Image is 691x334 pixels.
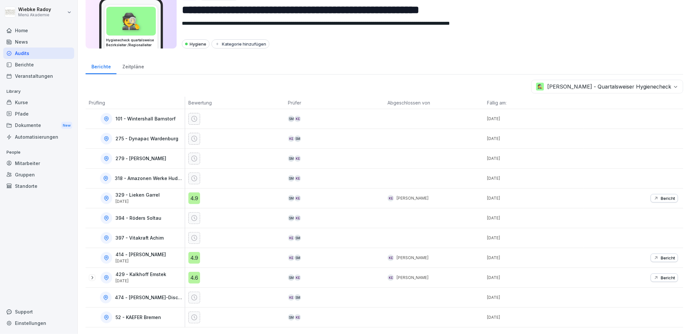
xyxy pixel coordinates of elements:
[18,13,51,17] p: Menü Akademie
[215,41,266,47] div: Kategorie hinzufügen
[115,199,160,204] p: [DATE]
[115,272,166,277] p: 429 - Kalkhoff Emstek
[188,272,200,284] div: 4.6
[288,175,294,182] div: SM
[115,295,183,300] p: 474 - [PERSON_NAME]-Discount Stiftung & Co. KG Hodenhagen
[115,315,161,320] p: 52 - KAEFER Bremen
[182,39,210,49] div: Hygiene
[115,235,164,241] p: 397 - Vitakraft Achim
[294,294,301,301] div: SM
[294,215,301,221] div: KE
[89,99,182,106] p: Prüfling
[288,274,294,281] div: SM
[3,119,74,132] div: Dokumente
[294,235,301,241] div: SM
[3,131,74,143] a: Automatisierungen
[651,273,678,282] button: Bericht
[3,306,74,317] div: Support
[3,169,74,180] a: Gruppen
[294,155,301,162] div: KE
[18,7,51,12] p: Wiebke Radoy
[487,275,584,281] p: [DATE]
[487,116,584,122] p: [DATE]
[294,255,301,261] div: SM
[3,70,74,82] a: Veranstaltungen
[387,195,394,202] div: KE
[294,314,301,321] div: KE
[3,48,74,59] a: Audits
[3,97,74,108] a: Kurse
[115,116,176,122] p: 101 - Wintershall Barnstorf
[3,317,74,329] a: Einstellungen
[288,255,294,261] div: KE
[487,195,584,201] p: [DATE]
[3,36,74,48] a: News
[397,255,428,261] p: [PERSON_NAME]
[487,235,584,241] p: [DATE]
[387,255,394,261] div: KE
[487,295,584,300] p: [DATE]
[397,275,428,281] p: [PERSON_NAME]
[484,97,584,109] th: Fällig am:
[3,59,74,70] a: Berichte
[188,192,200,204] div: 4.9
[487,215,584,221] p: [DATE]
[288,314,294,321] div: SM
[288,116,294,122] div: SM
[294,195,301,202] div: KE
[651,194,678,202] button: Bericht
[288,135,294,142] div: KE
[115,156,166,161] p: 279 - [PERSON_NAME]
[211,39,269,49] button: Kategorie hinzufügen
[61,122,72,129] div: New
[115,216,161,221] p: 394 - Röders Soltau
[3,147,74,158] p: People
[115,252,166,257] p: 414 - [PERSON_NAME]
[651,254,678,262] button: Bericht
[106,7,156,35] div: 🕵️
[487,136,584,142] p: [DATE]
[115,192,160,198] p: 329 - Lieken Garrel
[188,99,281,106] p: Bewertung
[487,314,584,320] p: [DATE]
[3,180,74,192] a: Standorte
[3,158,74,169] a: Mitarbeiter
[3,25,74,36] a: Home
[294,116,301,122] div: KE
[115,259,166,263] p: [DATE]
[288,215,294,221] div: SM
[294,274,301,281] div: KE
[115,136,178,142] p: 275 - Dynapac Wardenburg
[3,108,74,119] div: Pfade
[397,195,428,201] p: [PERSON_NAME]
[288,195,294,202] div: SM
[288,294,294,301] div: KE
[288,155,294,162] div: SM
[661,255,675,260] p: Bericht
[661,275,675,280] p: Bericht
[86,58,116,74] a: Berichte
[294,175,301,182] div: KE
[285,97,384,109] th: Prüfer
[115,279,166,283] p: [DATE]
[116,58,150,74] a: Zeitpläne
[387,99,481,106] p: Abgeschlossen von
[3,86,74,97] p: Library
[106,38,156,48] h3: Hygienecheck quartalsweise Bezirksleiter /Regionalleiter
[387,274,394,281] div: KE
[115,176,183,181] p: 318 - Amazonen Werke Hude Süd
[294,135,301,142] div: SM
[487,255,584,261] p: [DATE]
